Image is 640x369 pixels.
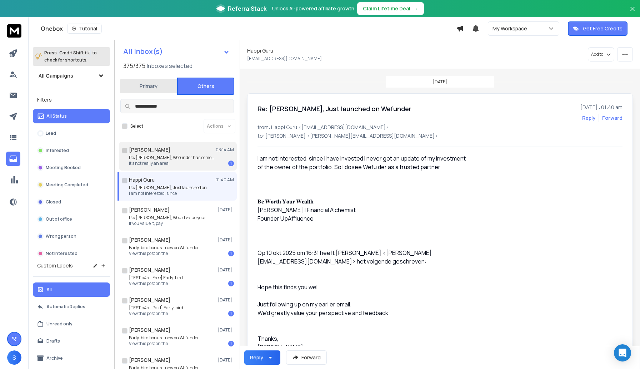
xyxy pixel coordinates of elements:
div: Just following up on my earlier email. [257,300,466,309]
p: Early-bird bonus—new on Wefunder [129,335,199,341]
button: Tutorial [67,24,102,34]
div: 1 [228,311,234,316]
button: Automatic Replies [33,300,110,314]
div: Reply [250,354,263,361]
div: Founder UpAffluence [257,214,466,223]
h3: Custom Labels [37,262,73,269]
div: Hope this finds you well, [257,283,466,291]
h1: [PERSON_NAME] [129,296,170,304]
h1: [PERSON_NAME] [129,266,170,274]
label: Select [130,123,143,129]
p: Interested [46,148,69,153]
button: Archive [33,351,110,365]
p: Re: [PERSON_NAME], Would value your [129,215,206,221]
p: [TEST b4a - Free] Early-bird [129,275,183,281]
p: [EMAIL_ADDRESS][DOMAIN_NAME] [247,56,322,62]
button: Interested [33,143,110,158]
div: 1 [228,251,234,256]
div: Thanks, [257,334,466,343]
p: Archive [46,355,63,361]
p: View this post on the [129,251,199,256]
button: Not Interested [33,246,110,261]
button: Drafts [33,334,110,348]
div: Forward [602,114,622,122]
button: Wrong person [33,229,110,243]
p: Meeting Booked [46,165,81,171]
p: Meeting Completed [46,182,88,188]
h1: Happi Guru [129,176,155,183]
button: Out of office [33,212,110,226]
h1: [PERSON_NAME] [129,206,170,213]
p: Re: [PERSON_NAME], Wefunder has something [129,155,215,161]
p: Wrong person [46,233,76,239]
p: Lead [46,131,56,136]
p: [DATE] : 01:40 am [580,104,622,111]
p: Re: [PERSON_NAME], Just launched on [129,185,207,191]
h1: All Campaigns [39,72,73,79]
h1: [PERSON_NAME] [129,236,170,243]
p: Early-bird bonus—new on Wefunder [129,245,199,251]
h1: [PERSON_NAME] [129,356,170,364]
span: 375 / 375 [123,62,145,70]
button: Others [177,78,234,95]
p: Not Interested [46,251,77,256]
p: Add to [591,51,603,57]
p: Drafts [46,338,60,344]
div: 𝐁𝐞 𝐖𝐨𝐫𝐭𝐡 𝐘𝐨𝐮𝐫 𝐖𝐞𝐚𝐥𝐭𝐡, [257,197,466,206]
p: Automatic Replies [46,304,85,310]
button: Meeting Booked [33,161,110,175]
p: from: Happi Guru <[EMAIL_ADDRESS][DOMAIN_NAME]> [257,124,622,131]
p: Get Free Credits [583,25,622,32]
p: 01:40 AM [215,177,234,183]
button: Forward [286,350,327,365]
button: S [7,350,21,365]
h3: Inboxes selected [147,62,192,70]
button: All Inbox(s) [117,44,235,59]
p: Closed [46,199,61,205]
p: Press to check for shortcuts. [44,49,97,64]
div: Open Intercom Messenger [614,344,631,361]
button: Closed [33,195,110,209]
button: Unread only [33,317,110,331]
button: Reply [244,350,280,365]
h1: [PERSON_NAME] [129,326,170,334]
p: It's not really an area [129,161,215,166]
button: Close banner [628,4,637,21]
h1: Re: [PERSON_NAME], Just launched on Wefunder [257,104,411,114]
button: Primary [120,78,177,94]
p: [DATE] [218,237,234,243]
p: View this post on the [129,281,183,286]
p: [DATE] [433,79,447,85]
h1: [PERSON_NAME] [129,146,170,153]
p: [DATE] [218,327,234,333]
div: We’d greatly value your perspective and feedback. [257,309,466,317]
p: All [46,287,52,292]
h1: All Inbox(s) [123,48,163,55]
div: 1 [228,161,234,166]
h3: Filters [33,95,110,105]
button: Get Free Credits [568,21,627,36]
p: Unread only [46,321,72,327]
button: Claim Lifetime Deal→ [357,2,424,15]
p: Unlock AI-powered affiliate growth [272,5,354,12]
p: If you value it, pay [129,221,206,226]
span: Cmd + Shift + k [58,49,91,57]
button: Lead [33,126,110,141]
button: Meeting Completed [33,178,110,192]
p: [DATE] [218,297,234,303]
blockquote: Op 10 okt 2025 om 16:31 heeft [PERSON_NAME] <[PERSON_NAME][EMAIL_ADDRESS][DOMAIN_NAME]> het volge... [257,249,466,274]
div: [PERSON_NAME] [257,343,466,351]
p: [DATE] [218,267,234,273]
p: [DATE] [218,357,234,363]
p: to: [PERSON_NAME] <[PERSON_NAME][EMAIL_ADDRESS][DOMAIN_NAME]> [257,132,622,139]
button: All [33,282,110,297]
p: [DATE] [218,207,234,213]
p: 03:14 AM [216,147,234,153]
div: 1 [228,281,234,286]
div: [PERSON_NAME] | Financial Alchemist [257,206,466,214]
p: View this post on the [129,341,199,346]
button: Reply [582,114,596,122]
